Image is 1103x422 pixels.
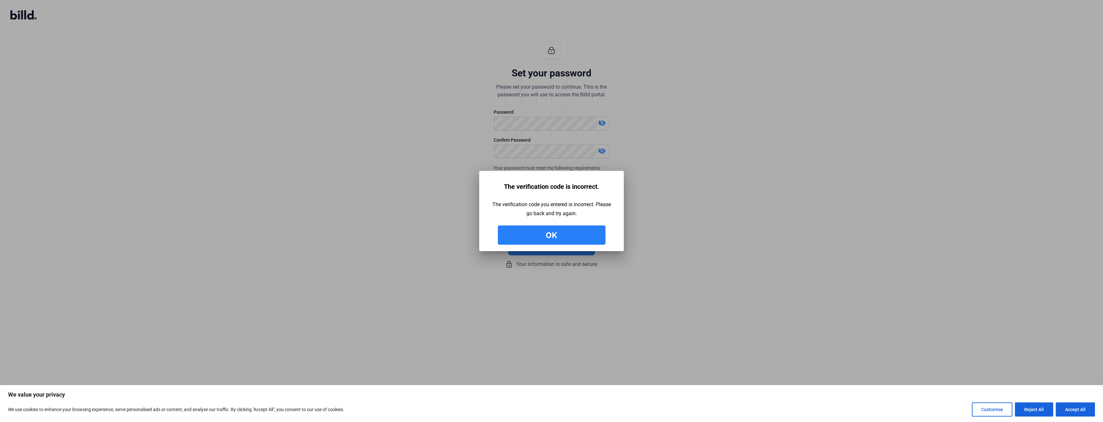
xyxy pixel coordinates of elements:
button: Customise [972,402,1012,417]
div: The verification code is incorrect. [504,180,599,193]
p: We use cookies to enhance your browsing experience, serve personalised ads or content, and analys... [8,406,344,413]
div: The verification code you entered is incorrect. Please go back and try again. [489,200,614,218]
button: Reject All [1015,402,1053,417]
button: Ok [498,225,605,245]
button: Accept All [1056,402,1095,417]
p: We value your privacy [8,391,1095,399]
